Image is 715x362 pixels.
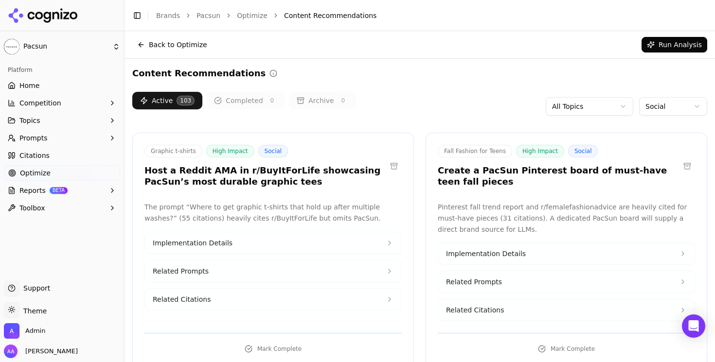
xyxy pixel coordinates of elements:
span: Prompts [19,133,48,143]
button: Implementation Details [145,232,401,254]
span: Competition [19,98,61,108]
button: Prompts [4,130,120,146]
img: Alp Aysan [4,345,18,358]
span: Related Prompts [446,277,502,287]
span: Related Citations [446,305,504,315]
span: Graphic t-shirts [144,145,202,157]
span: Social [258,145,288,157]
button: Archive0 [289,92,356,109]
button: Back to Optimize [132,37,212,52]
span: Admin [25,327,45,335]
span: Social [568,145,598,157]
button: Competition [4,95,120,111]
button: Archive recommendation [679,158,695,174]
p: Pinterest fall trend report and r/femalefashionadvice are heavily cited for must-have pieces (31 ... [438,202,695,235]
span: Citations [19,151,50,160]
button: Implementation Details [438,243,695,264]
span: High Impact [516,145,564,157]
span: Topics [19,116,40,125]
span: 103 [177,96,195,105]
a: Optimize [237,11,268,20]
span: Related Prompts [153,266,209,276]
a: Optimize [4,165,120,181]
span: Pacsun [23,42,108,51]
span: Fall Fashion for Teens [438,145,512,157]
span: [PERSON_NAME] [21,347,78,356]
button: ReportsBETA [4,183,120,198]
button: Related Prompts [145,260,401,282]
button: Related Prompts [438,271,695,293]
h3: Host a Reddit AMA in r/BuyItForLife showcasing PacSun’s most durable graphic tees [144,165,386,187]
button: Open user button [4,345,78,358]
h3: Create a PacSun Pinterest board of must-have teen fall pieces [438,165,679,187]
div: Open Intercom Messenger [682,314,705,338]
span: Implementation Details [153,238,232,248]
button: Mark Complete [438,341,695,357]
span: Support [19,283,50,293]
span: Related Citations [153,294,211,304]
span: 0 [338,96,349,105]
span: Toolbox [19,203,45,213]
img: Pacsun [4,39,19,54]
span: High Impact [206,145,254,157]
button: Completed0 [206,92,285,109]
span: BETA [50,187,68,194]
a: Home [4,78,120,93]
span: Content Recommendations [284,11,376,20]
button: Related Citations [145,289,401,310]
a: Pacsun [197,11,220,20]
button: Run Analysis [642,37,707,52]
img: Admin [4,323,19,339]
a: Citations [4,148,120,163]
span: Implementation Details [446,249,526,259]
h2: Content Recommendations [132,67,266,80]
button: Open organization switcher [4,323,45,339]
span: Optimize [20,168,51,178]
span: Reports [19,186,46,195]
button: Related Citations [438,299,695,321]
div: Platform [4,62,120,78]
button: Mark Complete [144,341,402,357]
nav: breadcrumb [156,11,688,20]
a: Brands [156,12,180,19]
button: Toolbox [4,200,120,216]
span: Theme [19,307,47,315]
button: Archive recommendation [386,158,402,174]
button: Active103 [132,92,202,109]
p: The prompt “Where to get graphic t-shirts that hold up after multiple washes?” (55 citations) hea... [144,202,402,224]
span: 0 [267,96,278,105]
span: Home [19,81,39,90]
button: Topics [4,113,120,128]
